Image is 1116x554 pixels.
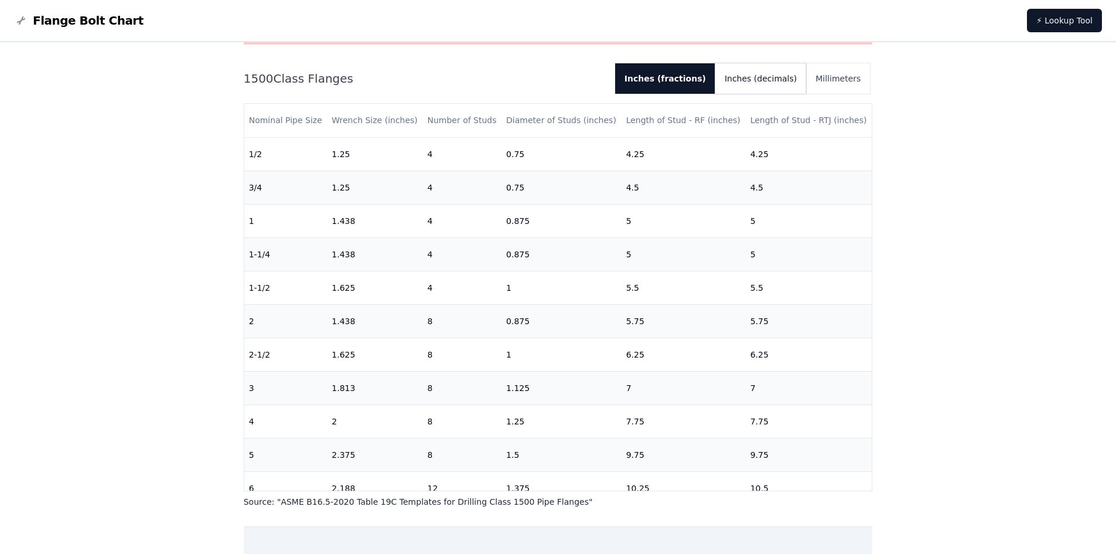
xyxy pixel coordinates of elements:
td: 4 [422,171,501,204]
th: Diameter of Studs (inches) [501,104,622,137]
span: Flange Bolt Chart [33,12,144,29]
td: 5 [622,204,746,237]
th: Nominal Pipe Size [244,104,327,137]
td: 3 [244,371,327,405]
td: 5 [746,237,872,271]
td: 5.5 [746,271,872,304]
td: 1.375 [501,471,622,505]
td: 1.125 [501,371,622,405]
td: 6 [244,471,327,505]
button: Inches (fractions) [615,63,715,94]
td: 4 [244,405,327,438]
td: 4.5 [746,171,872,204]
td: 4 [422,237,501,271]
td: 2.188 [327,471,422,505]
td: 1.25 [327,137,422,171]
th: Number of Studs [422,104,501,137]
td: 7.75 [746,405,872,438]
td: 8 [422,338,501,371]
td: 7 [622,371,746,405]
td: 2.375 [327,438,422,471]
td: 7 [746,371,872,405]
td: 2 [327,405,422,438]
td: 1 [244,204,327,237]
td: 8 [422,304,501,338]
td: 4.25 [622,137,746,171]
p: Source: " ASME B16.5-2020 Table 19C Templates for Drilling Class 1500 Pipe Flanges " [244,496,873,508]
td: 1.625 [327,271,422,304]
td: 1.25 [501,405,622,438]
th: Wrench Size (inches) [327,104,422,137]
td: 4 [422,204,501,237]
td: 1.625 [327,338,422,371]
a: Flange Bolt Chart LogoFlange Bolt Chart [14,12,144,29]
td: 8 [422,371,501,405]
h2: 1500 Class Flanges [244,70,606,87]
td: 4 [422,137,501,171]
td: 1.813 [327,371,422,405]
button: Millimeters [806,63,870,94]
td: 0.875 [501,204,622,237]
td: 0.75 [501,137,622,171]
td: 6.25 [746,338,872,371]
td: 5.75 [746,304,872,338]
th: Length of Stud - RF (inches) [622,104,746,137]
td: 1.25 [327,171,422,204]
td: 4 [422,271,501,304]
td: 10.5 [746,471,872,505]
td: 1 [501,338,622,371]
td: 9.75 [746,438,872,471]
td: 0.875 [501,237,622,271]
td: 5 [244,438,327,471]
th: Length of Stud - RTJ (inches) [746,104,872,137]
td: 9.75 [622,438,746,471]
img: Flange Bolt Chart Logo [14,13,28,28]
td: 6.25 [622,338,746,371]
td: 1/2 [244,137,327,171]
td: 1.5 [501,438,622,471]
td: 3/4 [244,171,327,204]
td: 0.75 [501,171,622,204]
td: 1.438 [327,304,422,338]
td: 4.5 [622,171,746,204]
td: 5.75 [622,304,746,338]
a: ⚡ Lookup Tool [1027,9,1102,32]
td: 4.25 [746,137,872,171]
td: 5.5 [622,271,746,304]
td: 2 [244,304,327,338]
button: Inches (decimals) [715,63,806,94]
td: 2-1/2 [244,338,327,371]
td: 12 [422,471,501,505]
td: 1 [501,271,622,304]
td: 0.875 [501,304,622,338]
td: 5 [746,204,872,237]
td: 1-1/2 [244,271,327,304]
td: 1.438 [327,204,422,237]
td: 1-1/4 [244,237,327,271]
td: 8 [422,405,501,438]
td: 10.25 [622,471,746,505]
td: 8 [422,438,501,471]
td: 5 [622,237,746,271]
td: 7.75 [622,405,746,438]
td: 1.438 [327,237,422,271]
